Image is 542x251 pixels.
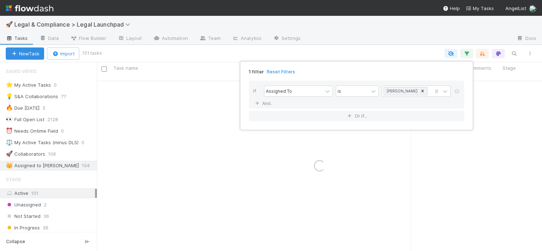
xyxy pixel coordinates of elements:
div: [PERSON_NAME] [385,87,419,95]
a: And.. [253,98,276,109]
a: Reset Filters [267,69,295,75]
button: Or if... [249,111,464,121]
div: Assigned To [266,88,292,94]
div: is [338,88,341,94]
span: 1 filter [249,69,264,75]
div: If [253,86,264,98]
